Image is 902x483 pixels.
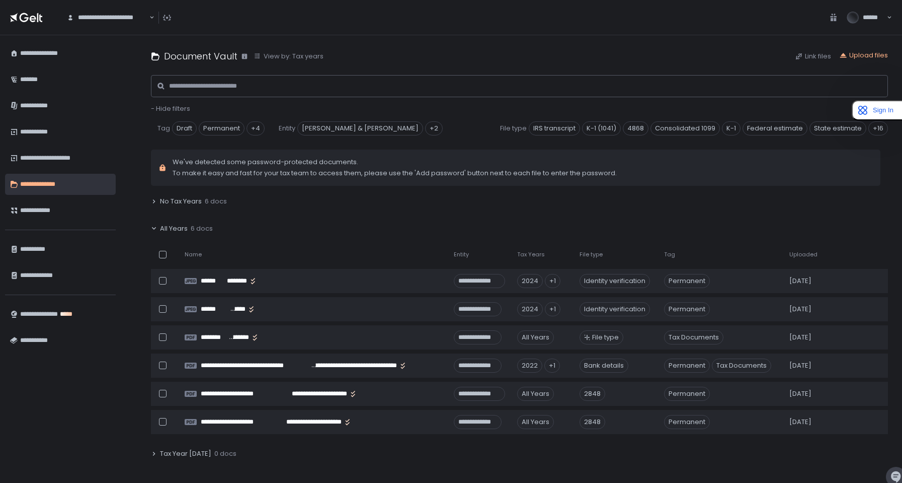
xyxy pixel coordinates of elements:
div: +1 [544,359,560,373]
span: All Years [160,224,188,233]
span: [PERSON_NAME] & [PERSON_NAME] [297,121,423,135]
span: 6 docs [191,224,213,233]
span: K-1 (1041) [582,121,621,135]
div: 2848 [580,387,605,401]
div: 2024 [517,274,543,288]
div: Identity verification [580,302,650,316]
div: 2022 [517,359,542,373]
div: +16 [868,121,888,135]
div: 2848 [580,415,605,429]
span: To make it easy and fast for your tax team to access them, please use the 'Add password' button n... [173,169,617,178]
span: Tax Documents [712,359,771,373]
button: View by: Tax years [254,52,323,61]
div: All Years [517,415,554,429]
div: 2024 [517,302,543,316]
span: File type [592,333,619,342]
div: +4 [247,121,265,135]
span: File type [500,124,527,133]
span: Permanent [664,302,710,316]
span: 6 docs [205,197,227,206]
span: 4868 [623,121,648,135]
span: [DATE] [789,333,811,342]
div: Bank details [580,359,628,373]
button: Link files [795,52,831,61]
div: All Years [517,387,554,401]
span: Draft [172,121,197,135]
button: Upload files [839,51,888,60]
span: [DATE] [789,361,811,370]
span: 0 docs [214,449,236,458]
span: Uploaded [789,251,817,258]
div: Identity verification [580,274,650,288]
span: File type [580,251,603,258]
span: Tax Year [DATE] [160,449,211,458]
span: Tax Years [517,251,545,258]
span: [DATE] [789,277,811,286]
span: Name [185,251,202,258]
span: No Tax Years [160,197,202,206]
span: Tag [157,124,170,133]
span: Federal estimate [743,121,807,135]
span: K-1 [722,121,741,135]
div: All Years [517,330,554,344]
span: Consolidated 1099 [650,121,720,135]
span: We've detected some password-protected documents. [173,158,617,167]
span: IRS transcript [529,121,580,135]
span: Entity [279,124,295,133]
div: +1 [545,274,560,288]
span: State estimate [809,121,866,135]
span: Permanent [664,274,710,288]
span: Permanent [664,359,710,373]
span: [DATE] [789,389,811,398]
span: Entity [454,251,469,258]
span: Permanent [664,387,710,401]
div: +1 [545,302,560,316]
span: [DATE] [789,418,811,427]
span: Permanent [664,415,710,429]
span: Tag [664,251,675,258]
div: Search for option [60,7,154,28]
button: - Hide filters [151,104,190,113]
span: Permanent [199,121,244,135]
div: +2 [425,121,443,135]
span: [DATE] [789,305,811,314]
span: Tax Documents [664,330,723,344]
h1: Document Vault [164,49,237,63]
